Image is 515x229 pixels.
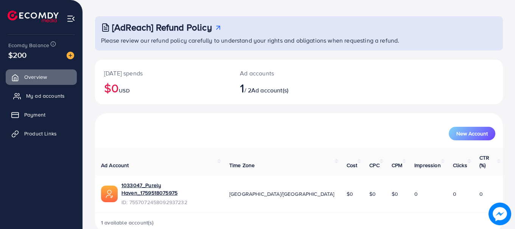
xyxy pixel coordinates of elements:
span: New Account [456,131,488,136]
p: [DATE] spends [104,69,222,78]
a: Product Links [6,126,77,141]
a: Overview [6,69,77,85]
span: [GEOGRAPHIC_DATA]/[GEOGRAPHIC_DATA] [229,190,335,198]
span: 0 [453,190,456,198]
span: $0 [369,190,376,198]
span: Ecomdy Balance [8,41,49,49]
span: 1 available account(s) [101,219,154,226]
span: Ad account(s) [251,86,288,94]
h2: $0 [104,81,222,95]
span: ID: 7557072458092937232 [121,198,217,206]
img: menu [67,14,75,23]
span: USD [119,87,129,94]
span: $200 [8,49,27,60]
h3: [AdReach] Refund Policy [112,22,212,33]
span: CTR (%) [479,154,489,169]
span: Overview [24,73,47,81]
span: Impression [414,161,441,169]
img: ic-ads-acc.e4c84228.svg [101,186,118,202]
span: $0 [392,190,398,198]
button: New Account [449,127,495,140]
span: My ad accounts [26,92,65,100]
span: Time Zone [229,161,255,169]
p: Please review our refund policy carefully to understand your rights and obligations when requesti... [101,36,498,45]
span: Clicks [453,161,467,169]
a: 1033047_Purely Haven_1759518075975 [121,181,217,197]
p: Ad accounts [240,69,324,78]
span: 0 [414,190,418,198]
span: CPC [369,161,379,169]
span: CPM [392,161,402,169]
a: My ad accounts [6,88,77,103]
img: image [67,52,74,59]
span: Product Links [24,130,57,137]
span: 1 [240,79,244,97]
a: Payment [6,107,77,122]
img: logo [8,11,59,22]
img: image [489,203,511,225]
span: $0 [347,190,353,198]
span: Ad Account [101,161,129,169]
span: Cost [347,161,358,169]
span: 0 [479,190,483,198]
span: Payment [24,111,45,118]
h2: / 2 [240,81,324,95]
